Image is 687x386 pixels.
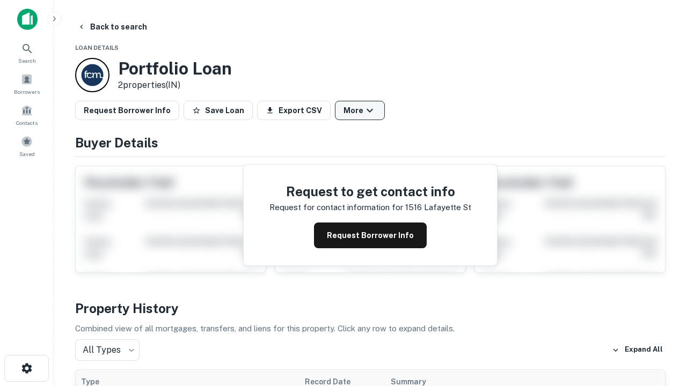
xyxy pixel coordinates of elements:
button: Back to search [73,17,151,36]
a: Borrowers [3,69,50,98]
span: Borrowers [14,87,40,96]
p: 1516 lafayette st [405,201,471,214]
h4: Property History [75,299,666,318]
a: Saved [3,131,50,160]
span: Loan Details [75,44,119,51]
p: Combined view of all mortgages, transfers, and liens for this property. Click any row to expand d... [75,322,666,335]
button: Expand All [609,342,666,358]
button: Save Loan [184,101,253,120]
span: Saved [19,150,35,158]
h3: Portfolio Loan [118,58,232,79]
h4: Buyer Details [75,133,666,152]
span: Contacts [16,118,38,127]
button: Request Borrower Info [75,101,179,120]
span: Search [18,56,36,65]
button: Export CSV [257,101,331,120]
iframe: Chat Widget [633,266,687,317]
p: Request for contact information for [269,201,403,214]
button: More [335,101,385,120]
img: capitalize-icon.png [17,9,38,30]
button: Request Borrower Info [314,222,427,248]
div: All Types [75,339,140,361]
a: Contacts [3,100,50,129]
p: 2 properties (IN) [118,79,232,92]
h4: Request to get contact info [269,182,471,201]
a: Search [3,38,50,67]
